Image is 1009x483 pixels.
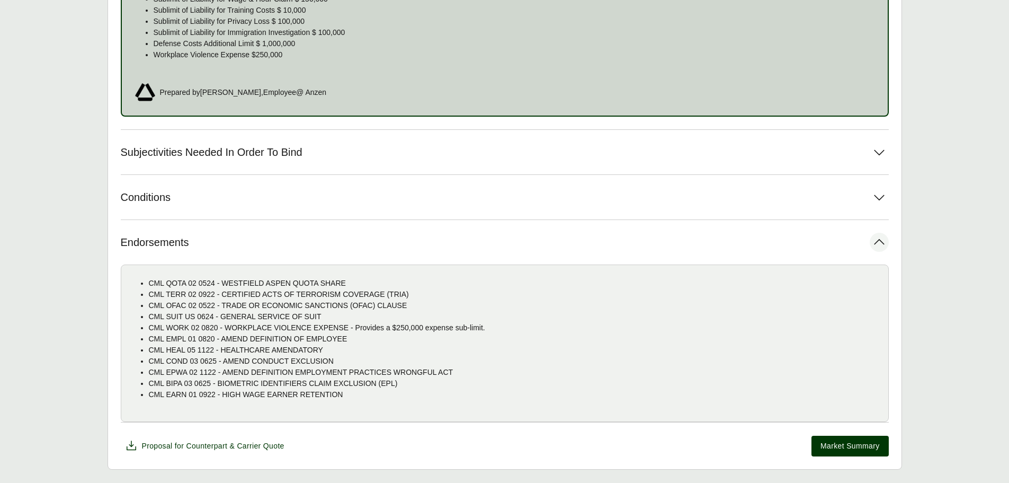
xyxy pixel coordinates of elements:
[160,87,327,98] span: Prepared by [PERSON_NAME] , Employee @ Anzen
[149,322,880,333] p: CML WORK 02 0820 - WORKPLACE VIOLENCE EXPENSE - Provides a $250,000 expense sub-limit.
[154,38,875,49] p: Defense Costs Additional Limit $ 1,000,000
[149,356,880,367] p: CML COND 03 0625 - AMEND CONDUCT EXCLUSION
[154,49,875,60] p: Workplace Violence Expense $250,000
[149,300,880,311] p: CML OFAC 02 0522 - TRADE OR ECONOMIC SANCTIONS (OFAC) CLAUSE
[149,367,880,378] p: CML EPWA 02 1122 - AMEND DEFINITION EMPLOYMENT PRACTICES WRONGFUL ACT
[149,378,880,389] p: CML BIPA 03 0625 - BIOMETRIC IDENTIFIERS CLAIM EXCLUSION (EPL)
[121,220,889,265] button: Endorsements
[154,16,875,27] p: Sublimit of Liability for Privacy Loss $ 100,000
[154,5,875,16] p: Sublimit of Liability for Training Costs $ 10,000
[154,27,875,38] p: Sublimit of Liability for Immigration Investigation $ 100,000
[121,146,302,159] span: Subjectivities Needed In Order To Bind
[121,435,289,456] button: Proposal for Counterpart & Carrier Quote
[229,442,284,450] span: & Carrier Quote
[149,289,880,300] p: CML TERR 02 0922 - CERTIFIED ACTS OF TERRORISM COVERAGE (TRIA)
[186,442,227,450] span: Counterpart
[121,236,189,249] span: Endorsements
[149,333,880,345] p: CML EMPL 01 0820 - AMEND DEFINITION OF EMPLOYEE
[149,311,880,322] p: CML SUIT US 0624 - GENERAL SERVICE OF SUIT
[142,441,284,452] span: Proposal for
[149,345,880,356] p: CML HEAL 05 1122 - HEALTHCARE AMENDATORY
[820,441,879,452] span: Market Summary
[149,278,880,289] p: CML QOTA 02 0524 - WESTFIELD ASPEN QUOTA SHARE
[811,436,888,456] button: Market Summary
[121,175,889,219] button: Conditions
[121,191,171,204] span: Conditions
[121,130,889,174] button: Subjectivities Needed In Order To Bind
[149,389,880,400] p: CML EARN 01 0922 - HIGH WAGE EARNER RETENTION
